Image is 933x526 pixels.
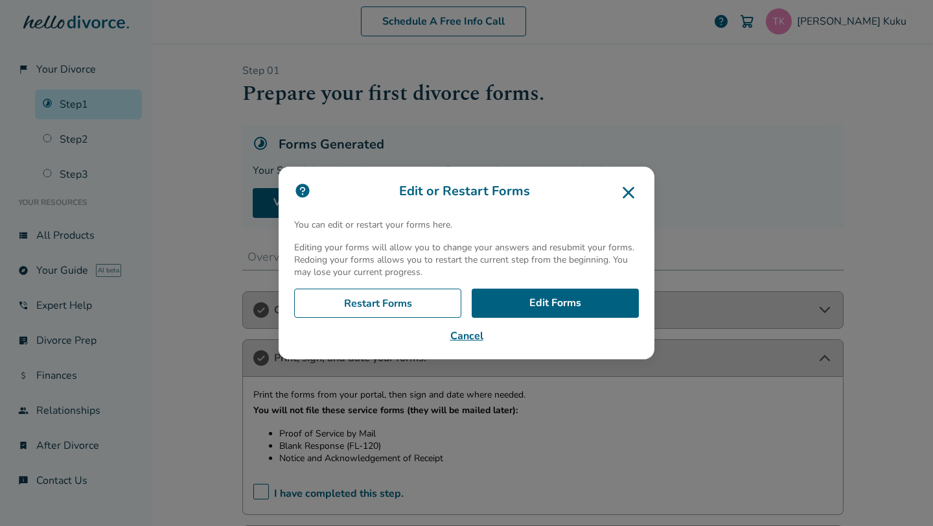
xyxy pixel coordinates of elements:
p: Editing your forms will allow you to change your answers and resubmit your forms. Redoing your fo... [294,241,639,278]
h3: Edit or Restart Forms [294,182,639,203]
a: Restart Forms [294,289,461,318]
a: Edit Forms [472,289,639,318]
button: Cancel [294,328,639,344]
p: You can edit or restart your forms here. [294,219,639,231]
img: icon [294,182,311,199]
iframe: Chat Widget [868,464,933,526]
